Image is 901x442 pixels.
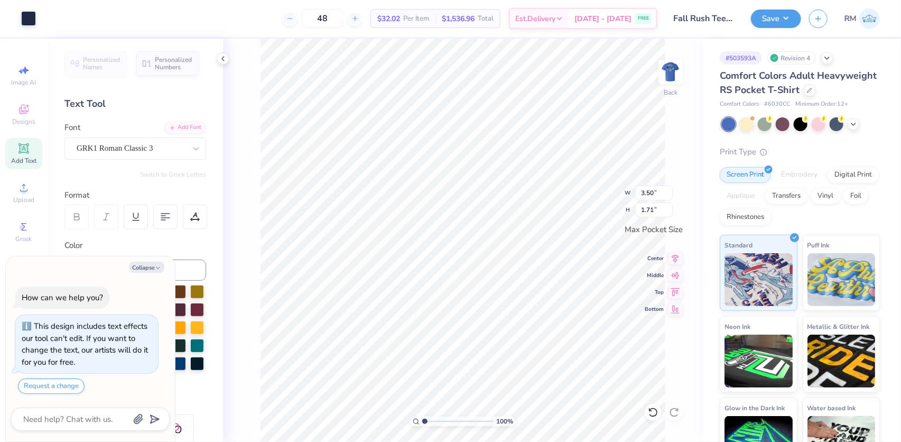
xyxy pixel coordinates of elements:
span: [DATE] - [DATE] [574,13,631,24]
button: Save [751,10,801,28]
div: Digital Print [828,167,879,183]
span: Bottom [645,306,664,313]
div: Rhinestones [720,209,771,225]
span: Water based Ink [807,402,856,413]
span: Personalized Numbers [155,56,192,71]
span: Designs [12,117,35,126]
span: Comfort Colors [720,100,759,109]
span: 100 % [496,417,513,426]
span: Est. Delivery [515,13,555,24]
div: Revision 4 [767,51,816,65]
button: Request a change [18,379,85,394]
span: $32.02 [377,13,400,24]
span: Personalized Names [83,56,120,71]
span: Puff Ink [807,240,830,251]
span: Comfort Colors Adult Heavyweight RS Pocket T-Shirt [720,69,877,96]
div: Text Tool [64,97,206,111]
img: Back [660,61,681,82]
div: Screen Print [720,167,771,183]
div: Print Type [720,146,880,158]
div: Transfers [765,188,807,204]
button: Switch to Greek Letters [140,170,206,179]
span: Top [645,289,664,296]
img: Puff Ink [807,253,876,306]
span: $1,536.96 [442,13,475,24]
label: Font [64,122,80,134]
span: Middle [645,272,664,279]
div: Embroidery [774,167,824,183]
div: Applique [720,188,762,204]
span: Center [645,255,664,262]
div: Vinyl [811,188,840,204]
span: Standard [724,240,753,251]
input: – – [302,9,343,28]
div: # 503593A [720,51,762,65]
img: Standard [724,253,793,306]
span: Glow in the Dark Ink [724,402,785,413]
span: Greek [16,235,32,243]
img: Metallic & Glitter Ink [807,335,876,388]
img: Roberta Manuel [859,8,880,29]
span: RM [844,13,857,25]
div: Back [664,88,677,97]
span: # 6030CC [764,100,790,109]
span: Upload [13,196,34,204]
span: Per Item [403,13,429,24]
span: Neon Ink [724,321,750,332]
input: Untitled Design [665,8,743,29]
a: RM [844,8,880,29]
img: Neon Ink [724,335,793,388]
div: Color [64,240,206,252]
div: Format [64,189,207,201]
span: Add Text [11,156,36,165]
div: How can we help you? [22,292,103,303]
div: Add Font [164,122,206,134]
button: Collapse [129,262,164,273]
span: FREE [638,15,649,22]
div: This design includes text effects our tool can't edit. If you want to change the text, our artist... [22,321,148,367]
span: Metallic & Glitter Ink [807,321,870,332]
span: Image AI [12,78,36,87]
span: Minimum Order: 12 + [795,100,848,109]
div: Foil [843,188,868,204]
span: Total [478,13,494,24]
